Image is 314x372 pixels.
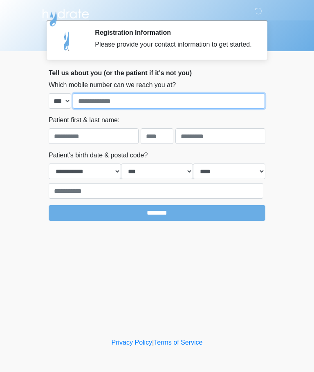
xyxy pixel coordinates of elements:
[40,6,90,27] img: Hydrate IV Bar - Arcadia Logo
[49,80,176,90] label: Which mobile number can we reach you at?
[112,339,153,346] a: Privacy Policy
[95,40,253,49] div: Please provide your contact information to get started.
[49,150,148,160] label: Patient's birth date & postal code?
[49,69,265,77] h2: Tell us about you (or the patient if it's not you)
[49,115,119,125] label: Patient first & last name:
[152,339,154,346] a: |
[55,29,79,53] img: Agent Avatar
[154,339,202,346] a: Terms of Service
